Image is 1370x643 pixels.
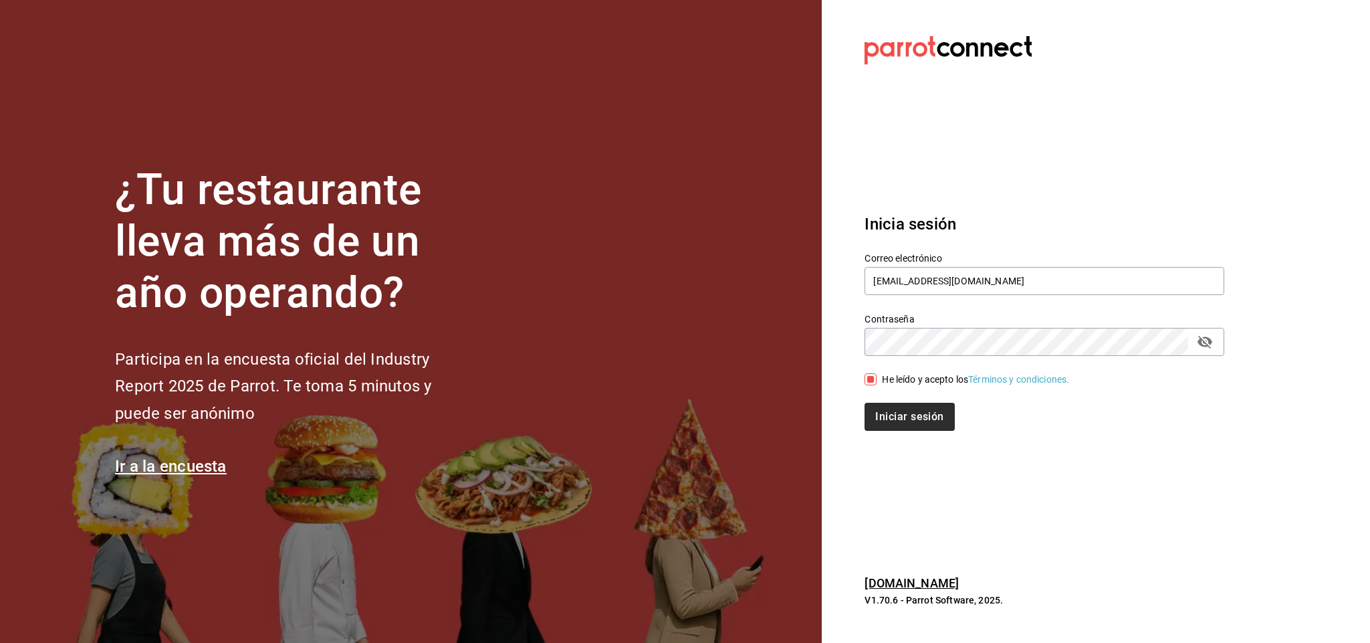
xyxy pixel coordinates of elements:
[865,267,1224,295] input: Ingresa tu correo electrónico
[865,314,1224,324] label: Contraseña
[865,403,954,431] button: Iniciar sesión
[115,165,476,318] h1: ¿Tu restaurante lleva más de un año operando?
[865,576,959,590] a: [DOMAIN_NAME]
[115,346,476,428] h2: Participa en la encuesta oficial del Industry Report 2025 de Parrot. Te toma 5 minutos y puede se...
[865,254,1224,263] label: Correo electrónico
[1193,331,1216,353] button: passwordField
[882,373,1069,387] div: He leído y acepto los
[865,212,1224,236] h3: Inicia sesión
[968,374,1069,385] a: Términos y condiciones.
[115,457,227,476] a: Ir a la encuesta
[865,593,1224,607] p: V1.70.6 - Parrot Software, 2025.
